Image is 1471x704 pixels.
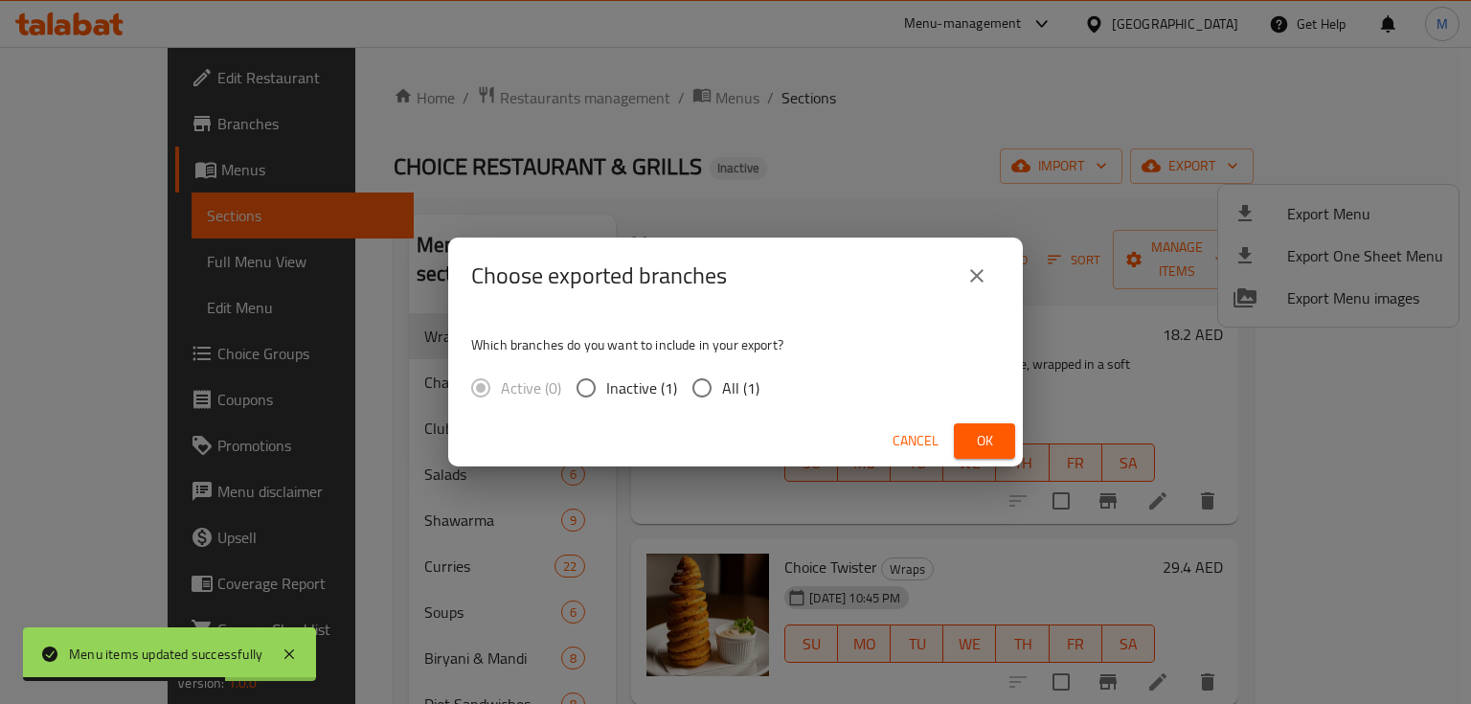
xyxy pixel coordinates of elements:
div: Menu items updated successfully [69,644,262,665]
span: All (1) [722,376,759,399]
span: Ok [969,429,1000,453]
span: Inactive (1) [606,376,677,399]
button: Cancel [885,423,946,459]
button: close [954,253,1000,299]
span: Cancel [893,429,939,453]
p: Which branches do you want to include in your export? [471,335,1000,354]
span: Active (0) [501,376,561,399]
button: Ok [954,423,1015,459]
h2: Choose exported branches [471,261,727,291]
